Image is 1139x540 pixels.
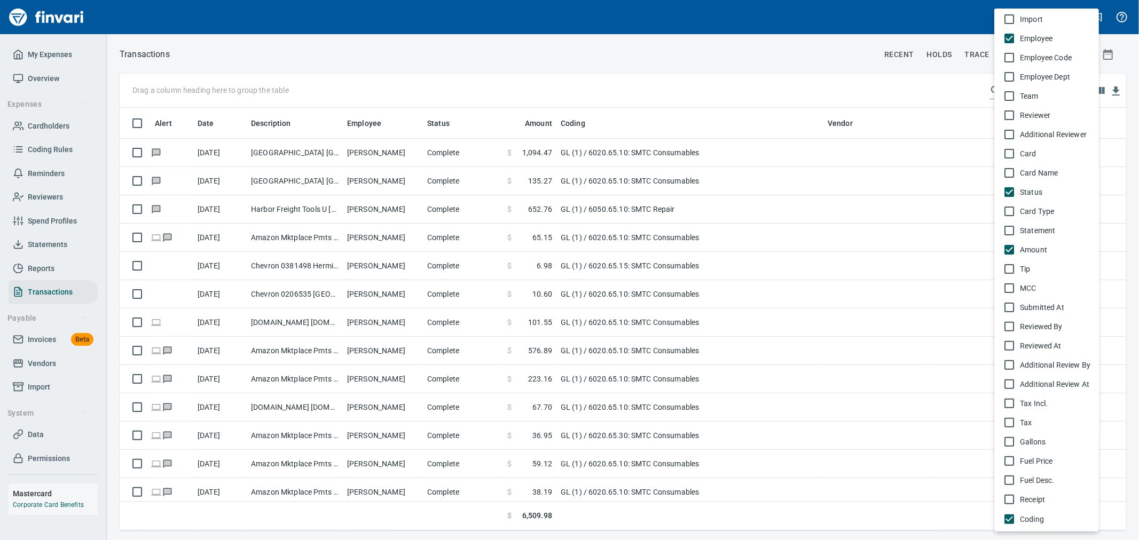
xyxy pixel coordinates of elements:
span: Reviewed At [1020,340,1090,351]
span: Fuel Desc. [1020,475,1090,486]
span: Statement [1020,225,1090,236]
span: Additional Review At [1020,379,1090,390]
li: Employee Dept [994,67,1099,86]
span: Tax Incl. [1020,398,1090,409]
span: Tax [1020,417,1090,428]
li: Fuel Price [994,451,1099,471]
li: Tax Incl. [994,394,1099,413]
span: Employee Dept [1020,72,1090,82]
li: Import [994,10,1099,29]
span: Coding [1020,514,1090,525]
span: Employee [1020,33,1090,44]
span: Receipt [1020,494,1090,505]
li: Card [994,144,1099,163]
li: Team [994,86,1099,106]
span: Status [1020,187,1090,197]
li: Statement [994,221,1099,240]
span: Submitted At [1020,302,1090,313]
li: MCC [994,279,1099,298]
li: Card Type [994,202,1099,221]
span: Import [1020,14,1090,25]
span: MCC [1020,283,1090,293]
li: Submitted At [994,298,1099,317]
li: Employee [994,29,1099,48]
li: Reviewer [994,106,1099,125]
span: Amount [1020,244,1090,255]
li: Fuel Desc. [994,471,1099,490]
span: Card Name [1020,168,1090,178]
span: Reviewed By [1020,321,1090,332]
span: Card [1020,148,1090,159]
li: Employee Code [994,48,1099,67]
li: Additional Reviewer [994,125,1099,144]
span: Additional Review By [1020,360,1090,370]
span: Employee Code [1020,52,1090,63]
span: Card Type [1020,206,1090,217]
li: Status [994,182,1099,202]
li: Reviewed By [994,317,1099,336]
li: Gallons [994,432,1099,451]
li: Receipt [994,490,1099,509]
li: Tip [994,259,1099,279]
span: Additional Reviewer [1020,129,1090,140]
span: Reviewer [1020,110,1090,121]
span: Tip [1020,264,1090,274]
li: Tax [994,413,1099,432]
span: Fuel Price [1020,456,1090,466]
li: Additional Review At [994,375,1099,394]
span: Team [1020,91,1090,101]
li: Reviewed At [994,336,1099,355]
span: Gallons [1020,436,1090,447]
li: Card Name [994,163,1099,182]
li: Amount [994,240,1099,259]
li: Coding [994,510,1099,529]
li: Additional Review By [994,355,1099,375]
